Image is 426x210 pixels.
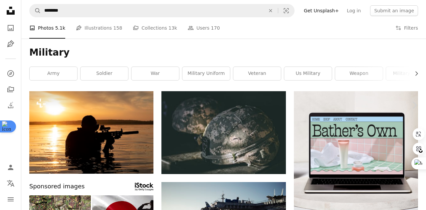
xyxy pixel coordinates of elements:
img: Fighter of a special unit leaves the water and prepares for the start of the operation. Mixed med... [29,91,153,174]
a: Photos [4,21,17,35]
button: Submit an image [370,5,418,16]
button: Language [4,177,17,190]
a: Fighter of a special unit leaves the water and prepares for the start of the operation. Mixed med... [29,129,153,135]
a: Next [403,73,426,137]
a: army [30,67,77,80]
span: 170 [211,24,220,32]
span: 13k [168,24,177,32]
button: Search Unsplash [30,4,41,17]
a: Explore [4,67,17,80]
a: Log in [343,5,365,16]
a: soldier [81,67,128,80]
a: Log in / Sign up [4,161,17,174]
a: gray and brown camouflage nutshell helmet on table [161,129,286,135]
a: war [131,67,179,80]
a: us military [284,67,332,80]
button: Filters [395,17,418,39]
img: gray and brown camouflage nutshell helmet on table [161,91,286,174]
button: scroll list to the right [410,67,418,80]
h1: Military [29,47,418,59]
a: weapon [335,67,383,80]
button: Visual search [278,4,294,17]
button: Clear [263,4,278,17]
a: veteran [233,67,281,80]
button: Menu [4,193,17,206]
a: military uniform [182,67,230,80]
form: Find visuals sitewide [29,4,295,17]
a: Illustrations 158 [76,17,122,39]
span: Sponsored images [29,182,85,191]
a: Collections 13k [133,17,177,39]
a: Users 170 [188,17,220,39]
a: Illustrations [4,37,17,51]
a: Get Unsplash+ [300,5,343,16]
span: 158 [113,24,122,32]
